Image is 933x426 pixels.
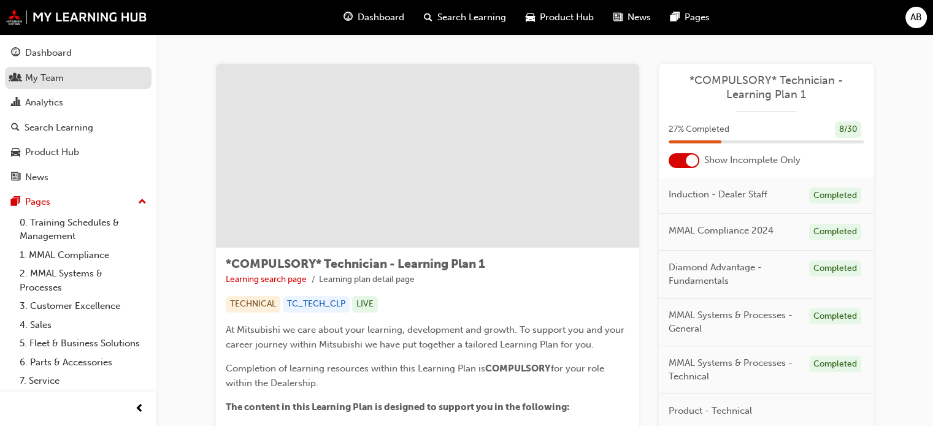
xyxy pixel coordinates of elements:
[11,197,20,208] span: pages-icon
[135,401,144,417] span: prev-icon
[226,296,280,313] div: TECHNICAL
[669,404,752,418] span: Product - Technical
[5,91,152,114] a: Analytics
[138,194,147,210] span: up-icon
[526,10,535,25] span: car-icon
[15,334,152,353] a: 5. Fleet & Business Solutions
[11,172,20,183] span: news-icon
[5,116,152,139] a: Search Learning
[485,363,551,374] span: COMPULSORY
[226,401,570,413] span: The content in this Learning Plan is designed to support you in the following:
[15,353,152,372] a: 6. Parts & Accessories
[226,363,485,374] span: Completion of learning resources within this Learning Plan is
[15,316,152,335] a: 4. Sales
[809,308,861,325] div: Completed
[344,10,353,25] span: guage-icon
[809,356,861,373] div: Completed
[25,121,93,135] div: Search Learning
[25,71,64,85] div: My Team
[669,123,729,137] span: 27 % Completed
[5,191,152,213] button: Pages
[437,10,506,25] span: Search Learning
[283,296,350,313] div: TC_TECH_CLP
[910,10,922,25] span: AB
[15,246,152,265] a: 1. MMAL Compliance
[661,5,720,30] a: pages-iconPages
[11,97,20,108] span: chart-icon
[5,141,152,164] a: Product Hub
[358,10,404,25] span: Dashboard
[628,10,651,25] span: News
[516,5,604,30] a: car-iconProduct Hub
[835,121,861,138] div: 8 / 30
[15,264,152,297] a: 2. MMAL Systems & Processes
[5,166,152,189] a: News
[25,145,79,159] div: Product Hub
[685,10,710,25] span: Pages
[6,9,147,25] img: mmal
[352,296,378,313] div: LIVE
[226,324,627,350] span: At Mitsubishi we care about your learning, development and growth. To support you and your career...
[226,257,485,271] span: *COMPULSORY* Technician - Learning Plan 1
[11,123,20,134] span: search-icon
[25,195,50,209] div: Pages
[670,10,680,25] span: pages-icon
[226,274,307,284] a: Learning search page
[669,74,864,101] a: *COMPULSORY* Technician - Learning Plan 1
[905,7,927,28] button: AB
[319,273,415,287] li: Learning plan detail page
[669,308,799,336] span: MMAL Systems & Processes - General
[669,261,799,288] span: Diamond Advantage - Fundamentals
[809,261,861,277] div: Completed
[809,224,861,240] div: Completed
[809,188,861,204] div: Completed
[226,363,607,389] span: for your role within the Dealership.
[604,5,661,30] a: news-iconNews
[15,213,152,246] a: 0. Training Schedules & Management
[15,390,152,409] a: 8. Technical
[11,147,20,158] span: car-icon
[704,153,801,167] span: Show Incomplete Only
[25,46,72,60] div: Dashboard
[334,5,414,30] a: guage-iconDashboard
[11,48,20,59] span: guage-icon
[669,188,767,202] span: Induction - Dealer Staff
[5,42,152,64] a: Dashboard
[669,224,774,238] span: MMAL Compliance 2024
[414,5,516,30] a: search-iconSearch Learning
[669,356,799,384] span: MMAL Systems & Processes - Technical
[11,73,20,84] span: people-icon
[5,67,152,89] a: My Team
[25,96,63,110] div: Analytics
[25,170,48,184] div: News
[5,39,152,191] button: DashboardMy TeamAnalyticsSearch LearningProduct HubNews
[613,10,623,25] span: news-icon
[424,10,432,25] span: search-icon
[15,297,152,316] a: 3. Customer Excellence
[540,10,594,25] span: Product Hub
[15,371,152,390] a: 7. Service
